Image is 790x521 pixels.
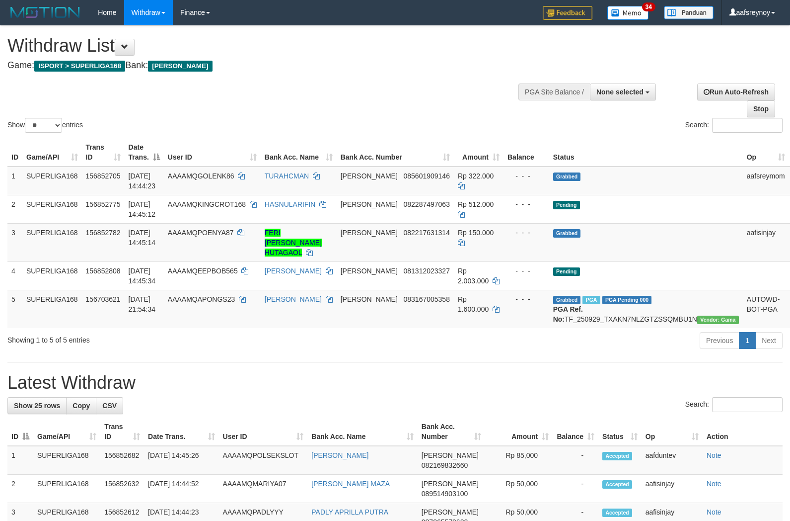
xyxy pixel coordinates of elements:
[582,296,600,304] span: Marked by aafchhiseyha
[755,332,783,349] a: Next
[34,61,125,72] span: ISPORT > SUPERLIGA168
[7,5,83,20] img: MOTION_logo.png
[86,200,121,208] span: 156852775
[66,397,96,414] a: Copy
[7,418,33,446] th: ID: activate to sort column descending
[33,475,100,503] td: SUPERLIGA168
[602,452,632,460] span: Accepted
[404,200,450,208] span: Copy 082287497063 to clipboard
[543,6,592,20] img: Feedback.jpg
[553,305,583,323] b: PGA Ref. No:
[553,475,598,503] td: -
[129,267,156,285] span: [DATE] 14:45:34
[7,61,517,71] h4: Game: Bank:
[712,397,783,412] input: Search:
[743,290,789,328] td: AUTOWD-BOT-PGA
[458,229,494,237] span: Rp 150.000
[82,138,125,167] th: Trans ID: activate to sort column ascending
[7,118,83,133] label: Show entries
[747,100,775,117] a: Stop
[168,200,246,208] span: AAAAMQKINGCROT168
[168,172,234,180] span: AAAAMQGOLENK86
[707,480,721,488] a: Note
[697,84,775,100] a: Run Auto-Refresh
[86,295,121,303] span: 156703621
[602,480,632,489] span: Accepted
[422,461,468,469] span: Copy 082169832660 to clipboard
[685,118,783,133] label: Search:
[22,261,82,290] td: SUPERLIGA168
[458,295,489,313] span: Rp 1.600.000
[458,172,494,180] span: Rp 322.000
[7,167,22,195] td: 1
[703,418,783,446] th: Action
[168,267,238,275] span: AAAAMQEEPBOB565
[458,267,489,285] span: Rp 2.003.000
[144,475,218,503] td: [DATE] 14:44:52
[265,200,316,208] a: HASNULARIFIN
[422,451,479,459] span: [PERSON_NAME]
[219,475,308,503] td: AAAAMQMARIYA07
[553,173,581,181] span: Grabbed
[341,295,398,303] span: [PERSON_NAME]
[125,138,164,167] th: Date Trans.: activate to sort column descending
[129,200,156,218] span: [DATE] 14:45:12
[307,418,418,446] th: Bank Acc. Name: activate to sort column ascending
[485,475,553,503] td: Rp 50,000
[642,446,703,475] td: aafduntev
[22,167,82,195] td: SUPERLIGA168
[507,228,545,238] div: - - -
[685,397,783,412] label: Search:
[129,295,156,313] span: [DATE] 21:54:34
[404,295,450,303] span: Copy 083167005358 to clipboard
[100,446,144,475] td: 156852682
[341,200,398,208] span: [PERSON_NAME]
[311,451,368,459] a: [PERSON_NAME]
[341,267,398,275] span: [PERSON_NAME]
[404,267,450,275] span: Copy 081312023327 to clipboard
[86,267,121,275] span: 156852808
[22,290,82,328] td: SUPERLIGA168
[129,172,156,190] span: [DATE] 14:44:23
[7,397,67,414] a: Show 25 rows
[642,475,703,503] td: aafisinjay
[596,88,644,96] span: None selected
[33,418,100,446] th: Game/API: activate to sort column ascending
[341,172,398,180] span: [PERSON_NAME]
[33,446,100,475] td: SUPERLIGA168
[7,138,22,167] th: ID
[14,402,60,410] span: Show 25 rows
[219,446,308,475] td: AAAAMQPOLSEKSLOT
[418,418,485,446] th: Bank Acc. Number: activate to sort column ascending
[553,296,581,304] span: Grabbed
[642,2,655,11] span: 34
[311,480,390,488] a: [PERSON_NAME] MAZA
[507,266,545,276] div: - - -
[700,332,739,349] a: Previous
[518,84,590,100] div: PGA Site Balance /
[739,332,756,349] a: 1
[507,294,545,304] div: - - -
[553,229,581,238] span: Grabbed
[743,223,789,261] td: aafisinjay
[86,229,121,237] span: 156852782
[7,475,33,503] td: 2
[553,267,580,276] span: Pending
[7,373,783,393] h1: Latest Withdraw
[168,229,234,237] span: AAAAMQPOENYA87
[553,201,580,209] span: Pending
[7,446,33,475] td: 1
[311,508,388,516] a: PADLY APRILLA PUTRA
[507,171,545,181] div: - - -
[422,490,468,498] span: Copy 089514903100 to clipboard
[454,138,503,167] th: Amount: activate to sort column ascending
[642,418,703,446] th: Op: activate to sort column ascending
[549,138,743,167] th: Status
[422,480,479,488] span: [PERSON_NAME]
[261,138,337,167] th: Bank Acc. Name: activate to sort column ascending
[86,172,121,180] span: 156852705
[100,418,144,446] th: Trans ID: activate to sort column ascending
[697,316,739,324] span: Vendor URL: https://trx31.1velocity.biz
[96,397,123,414] a: CSV
[7,195,22,223] td: 2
